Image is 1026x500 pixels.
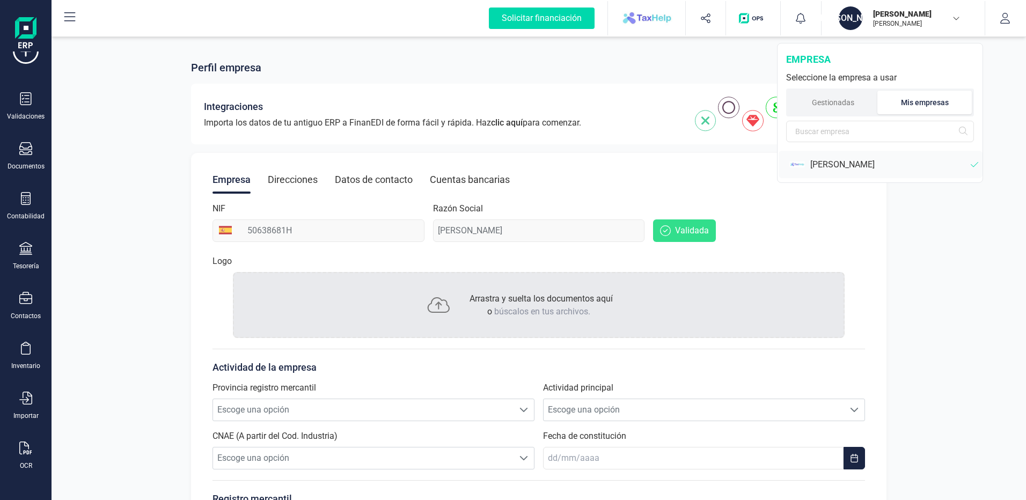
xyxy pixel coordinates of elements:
[11,362,40,370] div: Inventario
[695,97,855,131] img: integrations-img
[544,399,844,421] span: Escoge una opción
[788,91,877,114] li: Gestionadas
[212,202,225,215] label: NIF
[810,158,971,171] div: [PERSON_NAME]
[7,112,45,121] div: Validaciones
[543,381,613,394] label: Actividad principal
[212,381,316,394] label: Provincia registro mercantil
[212,430,338,443] label: CNAE (A partir del Cod. Industria)
[191,60,261,75] span: Perfil empresa
[11,312,41,320] div: Contactos
[675,224,709,237] span: Validada
[543,430,626,443] label: Fecha de constitución
[430,166,510,194] div: Cuentas bancarias
[873,19,959,28] p: [PERSON_NAME]
[494,306,590,317] span: búscalos en tus archivos.
[844,447,865,469] button: Choose Date
[13,262,39,270] div: Tesorería
[204,116,581,129] span: Importa los datos de tu antiguo ERP a FinanEDI de forma fácil y rápida. Haz para comenzar.
[335,166,413,194] div: Datos de contacto
[489,8,595,29] div: Solicitar financiación
[834,1,972,35] button: [PERSON_NAME][PERSON_NAME][PERSON_NAME]
[470,293,613,317] span: Arrastra y suelta los documentos aquí o
[789,155,805,174] img: MA
[433,202,483,215] label: Razón Social
[7,212,45,220] div: Contabilidad
[786,52,974,67] div: empresa
[786,121,974,142] input: Buscar empresa
[213,399,514,421] span: Escoge una opción
[20,461,32,470] div: OCR
[13,411,39,420] div: Importar
[786,71,974,84] div: Seleccione la empresa a usar
[732,1,774,35] button: Logo de OPS
[212,166,251,194] div: Empresa
[877,91,972,114] li: Mis empresas
[839,6,862,30] div: [PERSON_NAME]
[873,9,959,19] p: [PERSON_NAME]
[491,117,523,128] span: clic aquí
[268,166,318,194] div: Direcciones
[739,13,767,24] img: Logo de OPS
[8,162,45,171] div: Documentos
[212,255,232,268] p: Logo
[204,99,263,114] span: Integraciones
[15,17,36,52] img: Logo Finanedi
[213,447,514,469] span: Escoge una opción
[212,360,865,375] p: Actividad de la empresa
[233,272,845,338] div: Arrastra y suelta los documentos aquío búscalos en tus archivos.
[608,8,685,29] img: logoAsesoria
[543,447,844,469] input: dd/mm/aaaa
[476,1,607,35] button: Solicitar financiación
